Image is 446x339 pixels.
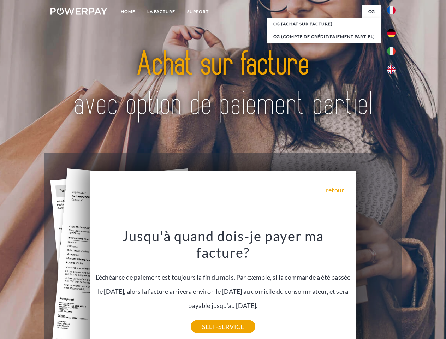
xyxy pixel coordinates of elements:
[267,30,381,43] a: CG (Compte de crédit/paiement partiel)
[141,5,181,18] a: LA FACTURE
[191,320,255,333] a: SELF-SERVICE
[362,5,381,18] a: CG
[387,29,396,37] img: de
[94,227,352,261] h3: Jusqu'à quand dois-je payer ma facture?
[94,227,352,327] div: L'échéance de paiement est toujours la fin du mois. Par exemple, si la commande a été passée le [...
[387,6,396,14] img: fr
[326,187,344,193] a: retour
[115,5,141,18] a: Home
[267,18,381,30] a: CG (achat sur facture)
[181,5,215,18] a: Support
[387,65,396,74] img: en
[67,34,379,135] img: title-powerpay_fr.svg
[387,47,396,55] img: it
[50,8,107,15] img: logo-powerpay-white.svg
